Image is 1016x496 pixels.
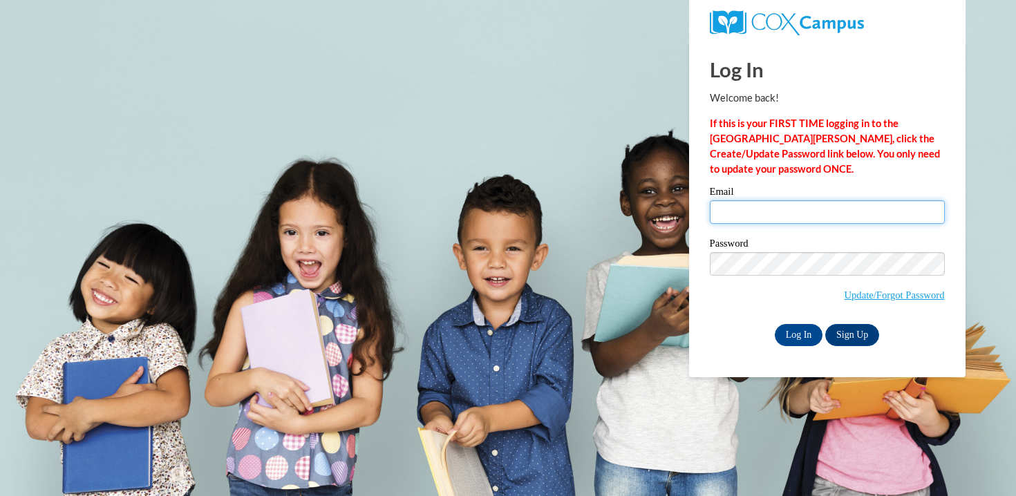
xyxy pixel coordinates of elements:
[710,55,945,84] h1: Log In
[710,90,945,106] p: Welcome back!
[844,289,944,301] a: Update/Forgot Password
[710,16,864,28] a: COX Campus
[710,10,864,35] img: COX Campus
[775,324,823,346] input: Log In
[710,187,945,200] label: Email
[710,238,945,252] label: Password
[825,324,879,346] a: Sign Up
[710,117,940,175] strong: If this is your FIRST TIME logging in to the [GEOGRAPHIC_DATA][PERSON_NAME], click the Create/Upd...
